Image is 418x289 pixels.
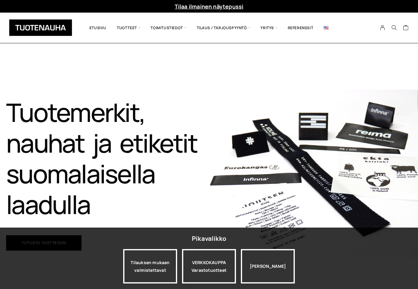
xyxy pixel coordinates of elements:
[403,25,409,32] a: Cart
[324,26,329,29] img: English
[182,249,236,283] a: VERKKOKAUPPAVarastotuotteet
[84,17,112,38] a: Etusivu
[123,249,177,283] a: Tilauksen mukaan valmistettavat
[377,25,389,30] a: My Account
[209,90,418,258] img: Etusivu 1
[388,25,400,30] button: Search
[192,233,226,244] div: Pikavalikko
[175,3,244,10] a: Tilaa ilmainen näytepussi
[182,249,236,283] div: VERKKOKAUPPA Varastotuotteet
[6,97,209,220] h1: Tuotemerkit, nauhat ja etiketit suomalaisella laadulla​
[241,249,295,283] div: [PERSON_NAME]
[9,19,72,36] img: Tuotenauha Oy
[192,17,256,38] span: Tilaus / Tarjouspyyntö
[283,17,319,38] a: Referenssit
[145,17,191,38] span: Toimitustiedot
[112,17,145,38] span: Tuotteet
[255,17,282,38] span: Yritys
